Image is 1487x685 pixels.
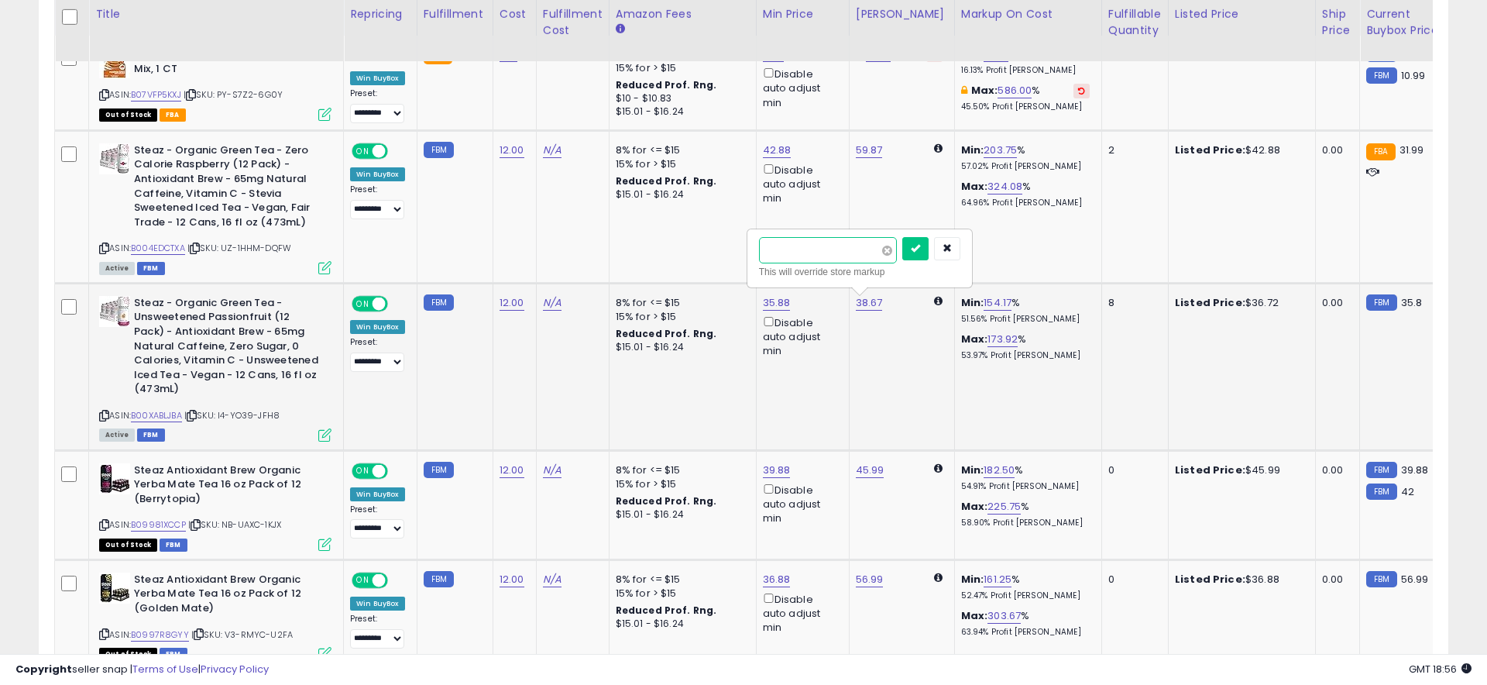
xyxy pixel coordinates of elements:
div: ASIN: [99,296,331,440]
div: Preset: [350,614,405,649]
small: FBM [1366,571,1396,587]
b: Min: [961,143,984,157]
div: 8% for <= $15 [616,463,744,477]
p: 16.13% Profit [PERSON_NAME] [961,65,1090,76]
a: N/A [543,143,561,158]
div: Win BuyBox [350,167,405,181]
div: Disable auto adjust min [763,590,837,635]
img: 51XYLCoELUL._SL40_.jpg [99,573,130,604]
div: Win BuyBox [350,320,405,334]
span: ON [353,573,373,587]
div: 0.00 [1322,143,1348,157]
div: Win BuyBox [350,597,405,611]
a: N/A [543,463,561,478]
small: FBM [1366,294,1396,311]
a: B004EDCTXA [131,242,185,255]
div: 15% for > $15 [616,157,744,171]
div: Disable auto adjust min [763,481,837,526]
b: Min: [961,572,984,587]
p: 52.47% Profit [PERSON_NAME] [961,590,1090,601]
div: 0 [1108,573,1156,587]
a: 586.00 [998,83,1032,98]
div: Disable auto adjust min [763,314,837,359]
div: % [961,143,1090,172]
span: FBM [137,429,165,442]
b: Listed Price: [1175,463,1245,477]
div: Fulfillable Quantity [1108,6,1162,39]
a: 203.75 [984,143,1017,158]
b: Listed Price: [1175,295,1245,310]
small: FBM [424,462,454,478]
div: [PERSON_NAME] [856,6,948,22]
div: $15.01 - $16.24 [616,508,744,521]
b: Max: [961,499,988,514]
a: 36.88 [763,572,791,587]
div: 0.00 [1322,573,1348,587]
a: 12.00 [500,143,524,158]
p: 45.50% Profit [PERSON_NAME] [961,102,1090,112]
a: 154.17 [984,295,1011,311]
div: seller snap | | [15,663,269,677]
div: $15.01 - $16.24 [616,188,744,201]
div: Preset: [350,337,405,372]
div: 8% for <= $15 [616,143,744,157]
a: 42.88 [763,143,792,158]
p: 58.90% Profit [PERSON_NAME] [961,518,1090,528]
div: $36.72 [1175,296,1303,310]
span: OFF [386,573,410,587]
strong: Copyright [15,662,72,676]
a: 173.92 [987,332,1018,347]
p: 54.91% Profit [PERSON_NAME] [961,481,1090,492]
div: Win BuyBox [350,71,405,85]
b: Steaz Antioxidant Brew Organic Yerba Mate Tea 16 oz Pack of 12 (Golden Mate) [134,573,322,620]
span: 10.99 [1401,68,1426,83]
span: ON [353,464,373,477]
span: All listings currently available for purchase on Amazon [99,429,135,442]
a: 161.25 [984,572,1011,587]
a: 38.67 [856,295,883,311]
b: Steaz - Organic Green Tea - Unsweetened Passionfruit (12 Pack) - Antioxidant Brew - 65mg Natural ... [134,296,322,401]
div: Fulfillment [424,6,486,22]
b: Reduced Prof. Rng. [616,78,717,91]
div: $15.01 - $16.24 [616,105,744,119]
a: 39.88 [763,463,791,478]
div: Disable auto adjust min [763,161,837,206]
div: % [961,609,1090,638]
div: Listed Price [1175,6,1309,22]
b: Max: [961,179,988,194]
div: ASIN: [99,143,331,273]
span: 39.88 [1401,463,1429,477]
div: Markup on Cost [961,6,1095,22]
small: FBM [424,294,454,311]
div: This will override store markup [759,264,960,280]
a: 12.00 [500,463,524,478]
div: 0.00 [1322,296,1348,310]
small: FBM [424,571,454,587]
b: Reduced Prof. Rng. [616,494,717,508]
a: Privacy Policy [201,662,269,676]
div: % [961,500,1090,528]
div: Preset: [350,184,405,219]
b: Listed Price: [1175,572,1245,587]
div: Repricing [350,6,410,22]
span: | SKU: NB-UAXC-1KJX [188,518,281,531]
div: % [961,463,1090,492]
a: 303.67 [987,608,1021,624]
div: Win BuyBox [350,487,405,501]
div: Disable auto adjust min [763,65,837,110]
div: Current Buybox Price [1366,6,1446,39]
b: Min: [961,463,984,477]
small: FBM [1366,67,1396,84]
a: N/A [543,295,561,311]
span: OFF [386,298,410,311]
small: FBM [1366,484,1396,500]
div: 15% for > $15 [616,61,744,75]
div: $15.01 - $16.24 [616,618,744,631]
div: 8% for <= $15 [616,573,744,587]
a: 182.50 [984,463,1015,478]
a: Terms of Use [132,662,198,676]
b: Max: [961,332,988,346]
div: % [961,180,1090,208]
p: 51.56% Profit [PERSON_NAME] [961,314,1090,325]
div: ASIN: [99,47,331,119]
